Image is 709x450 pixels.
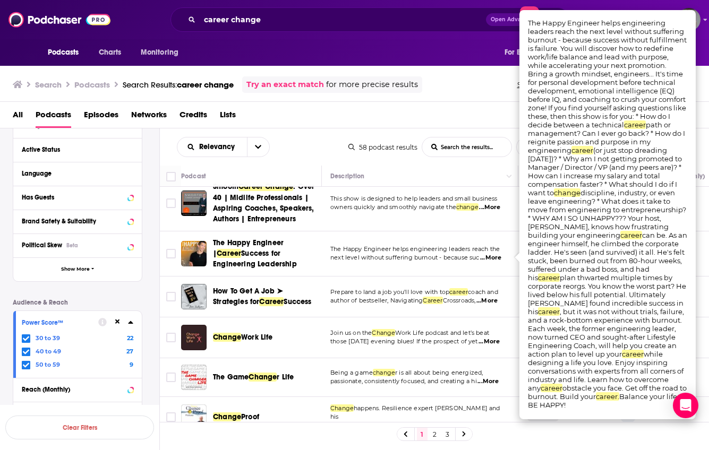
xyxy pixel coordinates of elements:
[181,365,207,390] img: The Game Changer Life
[348,143,417,151] div: 58 podcast results
[220,106,236,128] span: Lists
[22,238,133,252] button: Political SkewBeta
[528,273,686,316] span: plan thwarted multiple times by corporate reorgs. You know the worst part? He lived below his ful...
[123,80,234,90] div: Search Results:
[213,286,318,307] a: How To Get A Job ➤ Strategies forCareerSuccess
[247,137,269,157] button: open menu
[199,143,238,151] span: Relevancy
[36,348,61,355] span: 40 to 49
[443,297,476,304] span: Crossroads,
[449,288,468,296] span: career
[520,6,539,16] span: New
[133,42,192,63] button: open menu
[166,412,176,422] span: Toggle select row
[538,273,560,282] span: career
[84,106,118,128] a: Episodes
[99,45,122,60] span: Charts
[22,386,124,393] div: Reach (Monthly)
[480,254,501,262] span: ...More
[217,249,241,258] span: Career
[373,369,395,376] span: change
[624,120,646,129] span: career
[476,297,498,305] span: ...More
[22,194,124,201] div: Has Guests
[213,238,284,258] span: The Happy Engineer |
[213,412,259,422] a: ChangeProof
[22,143,133,156] button: Active Status
[141,45,178,60] span: Monitoring
[181,241,207,266] a: The Happy Engineer | Career Success for Engineering Leadership
[423,297,442,304] span: Career
[36,361,60,368] span: 50 to 59
[8,10,110,30] img: Podchaser - Follow, Share and Rate Podcasts
[181,325,207,350] img: Change Work Life
[181,284,207,309] a: How To Get A Job ➤ Strategies for Career Success
[40,42,93,63] button: open menu
[61,266,90,272] span: Show More
[330,337,478,345] span: those [DATE] evening blues! If the prospect of yet
[486,13,540,26] button: Open AdvancedNew
[177,80,234,90] span: career change
[514,80,567,89] button: Send feedback
[177,143,247,151] button: open menu
[673,393,698,418] div: Open Intercom Messenger
[395,329,489,336] span: Work Life podcast and let’s beat
[66,242,78,249] div: Beta
[477,377,499,386] span: ...More
[677,8,701,31] button: Show profile menu
[491,17,535,22] span: Open Advanced
[246,79,324,91] a: Try an exact match
[22,383,133,396] button: Reach (Monthly)
[181,170,206,183] div: Podcast
[505,45,546,60] span: For Business
[213,333,241,342] span: Change
[330,329,372,336] span: Join us on the
[528,231,687,282] span: can be. As an engineer himself, he climbed the corporate ladder. He's seen (and survived) it all....
[22,170,126,177] div: Language
[74,80,110,90] h3: Podcasts
[181,404,207,430] img: Change Proof
[92,42,128,63] a: Charts
[213,182,314,223] span: : Over 40 | Midlife Professionals | Aspiring Coaches, Speakers, Authors | Entrepreneurs
[516,137,613,157] button: Choose View
[166,333,176,342] span: Toggle select row
[528,19,687,129] span: The Happy Engineer helps engineering leaders reach the next level without suffering burnout - bec...
[166,249,176,258] span: Toggle select row
[277,373,294,382] span: r Life
[213,373,249,382] span: The Game
[330,377,477,385] span: passionate, consistently focused, and creating a hi
[259,297,284,306] span: Career
[166,373,176,382] span: Toggle select row
[241,412,259,421] span: Proof
[528,146,682,197] span: (or just stop dreading [DATE])? * Why am I not getting promoted to Manager / Director / VP (and m...
[130,361,133,368] span: 9
[213,332,273,343] a: ChangeWork Life
[456,203,479,211] span: change
[213,372,294,383] a: The GameChanger Life
[330,254,480,261] span: next level without suffering burnout - because suc
[596,392,619,401] span: career.
[36,106,71,128] a: Podcasts
[13,106,23,128] a: All
[22,214,133,228] button: Brand Safety & Suitability
[22,319,91,326] div: Power Score™
[284,297,311,306] span: Success
[213,249,297,269] span: Success for Engineering Leadership
[170,7,570,32] div: Search podcasts, credits, & more...
[35,80,62,90] h3: Search
[528,120,685,154] span: path or management? Can I ever go back? * How do I reignite passion and purpose in my engineering
[36,334,60,342] span: 30 to 39
[131,106,167,128] a: Networks
[126,348,133,355] span: 27
[13,257,142,281] button: Show More
[22,315,98,328] button: Power Score™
